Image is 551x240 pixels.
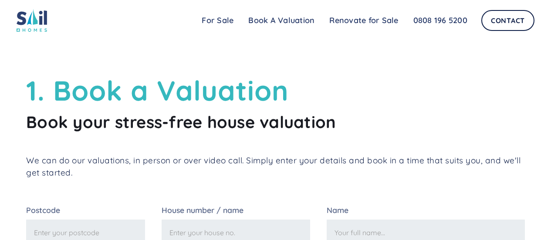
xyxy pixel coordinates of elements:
[194,12,241,29] a: For Sale
[17,9,47,32] img: sail home logo colored
[322,12,406,29] a: Renovate for Sale
[162,206,310,214] label: House number / name
[26,154,525,179] p: We can do our valuations, in person or over video call. Simply enter your details and book in a t...
[406,12,475,29] a: 0808 196 5200
[26,206,145,214] label: Postcode
[26,112,525,132] h2: Book your stress-free house valuation
[26,74,525,107] h1: 1. Book a Valuation
[481,10,534,31] a: Contact
[241,12,322,29] a: Book A Valuation
[327,206,525,214] label: Name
